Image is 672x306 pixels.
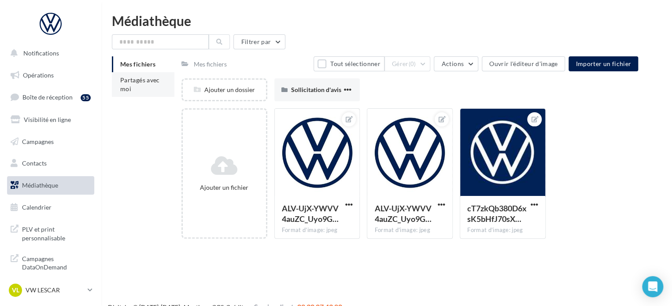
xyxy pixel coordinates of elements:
[467,203,527,224] span: cT7zkQb380D6xsK5bHfJ70sXiGH5uZFCB0uILSlIfQmqW1K6gjXnAbH4zEXQf9_JzsKU9GVFOb0ij6HrfA=s0
[22,137,54,145] span: Campagnes
[5,249,96,275] a: Campagnes DataOnDemand
[434,56,478,71] button: Actions
[120,76,160,92] span: Partagés avec moi
[12,286,19,295] span: VL
[22,181,58,189] span: Médiathèque
[22,253,91,272] span: Campagnes DataOnDemand
[26,286,84,295] p: VW LESCAR
[282,203,339,224] span: ALV-UjX-YWVV4auZC_Uyo9GHnAdDaKwGD5mWC6pvrUdvlvq9GN-LV5--
[5,176,96,195] a: Médiathèque
[374,226,445,234] div: Format d'image: jpeg
[576,60,631,67] span: Importer un fichier
[22,223,91,242] span: PLV et print personnalisable
[441,60,463,67] span: Actions
[374,203,431,224] span: ALV-UjX-YWVV4auZC_Uyo9GHnAdDaKwGD5mWC6pvrUdvlvq9GN-LV5--
[233,34,285,49] button: Filtrer par
[5,88,96,107] a: Boîte de réception55
[291,86,341,93] span: Sollicitation d'avis
[81,94,91,101] div: 55
[642,276,663,297] div: Open Intercom Messenger
[467,226,538,234] div: Format d'image: jpeg
[24,116,71,123] span: Visibilité en ligne
[409,60,416,67] span: (0)
[112,14,661,27] div: Médiathèque
[5,154,96,173] a: Contacts
[194,60,227,69] div: Mes fichiers
[5,220,96,246] a: PLV et print personnalisable
[314,56,384,71] button: Tout sélectionner
[282,226,353,234] div: Format d'image: jpeg
[186,183,262,192] div: Ajouter un fichier
[384,56,431,71] button: Gérer(0)
[5,198,96,217] a: Calendrier
[120,60,155,68] span: Mes fichiers
[183,85,266,94] div: Ajouter un dossier
[7,282,94,299] a: VL VW LESCAR
[482,56,565,71] button: Ouvrir l'éditeur d'image
[22,93,73,101] span: Boîte de réception
[22,203,52,211] span: Calendrier
[5,66,96,85] a: Opérations
[5,44,92,63] button: Notifications
[23,71,54,79] span: Opérations
[23,49,59,57] span: Notifications
[569,56,638,71] button: Importer un fichier
[5,133,96,151] a: Campagnes
[5,111,96,129] a: Visibilité en ligne
[22,159,47,167] span: Contacts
